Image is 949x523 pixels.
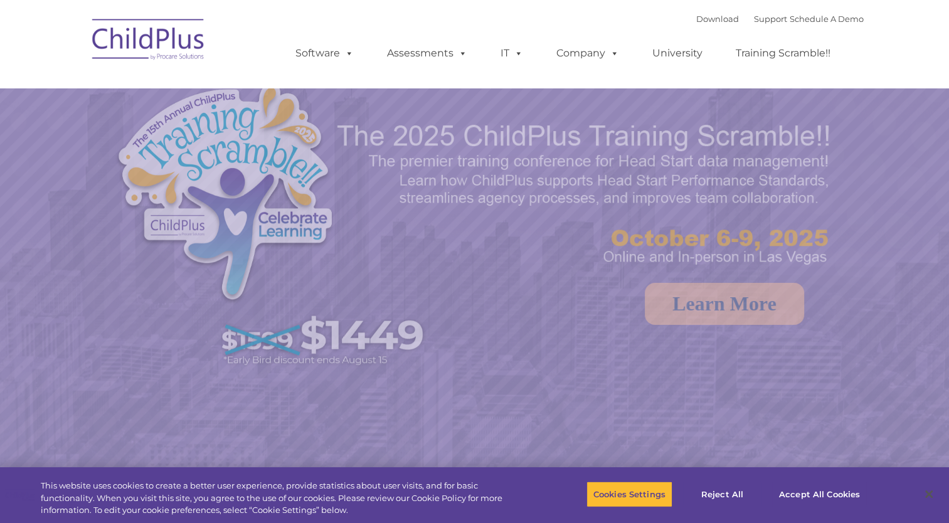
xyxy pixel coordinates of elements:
button: Cookies Settings [586,481,672,507]
a: Download [696,14,739,24]
img: ChildPlus by Procare Solutions [86,10,211,73]
a: Learn More [645,283,804,325]
a: Training Scramble!! [723,41,843,66]
a: University [640,41,715,66]
button: Reject All [683,481,761,507]
a: Support [754,14,787,24]
button: Close [915,480,943,508]
a: Software [283,41,366,66]
a: Schedule A Demo [790,14,864,24]
a: IT [488,41,536,66]
a: Assessments [374,41,480,66]
div: This website uses cookies to create a better user experience, provide statistics about user visit... [41,480,522,517]
button: Accept All Cookies [772,481,867,507]
a: Company [544,41,632,66]
font: | [696,14,864,24]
